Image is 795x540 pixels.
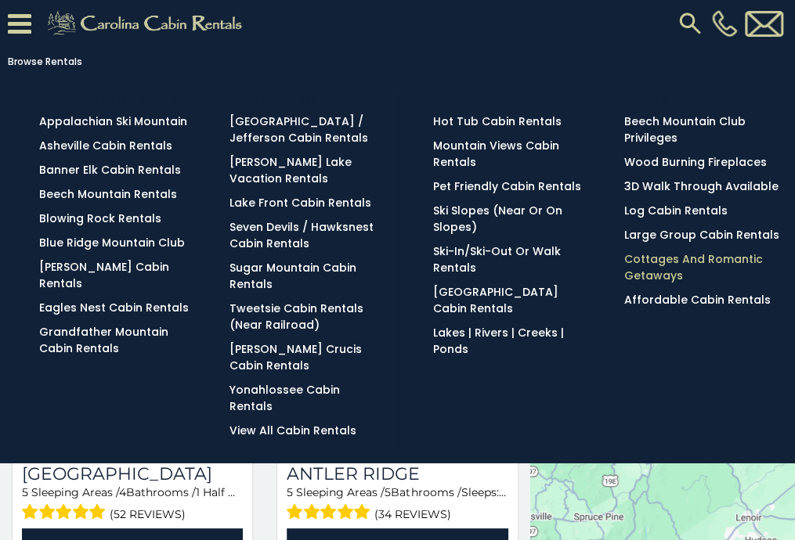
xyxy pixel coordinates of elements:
[287,463,508,484] a: Antler Ridge
[229,219,374,251] a: Seven Devils / Hawksnest Cabin Rentals
[433,284,558,316] a: [GEOGRAPHIC_DATA] Cabin Rentals
[708,10,741,37] a: [PHONE_NUMBER]
[623,178,778,194] a: 3D Walk Through Available
[22,484,243,524] div: Sleeping Areas / Bathrooms / Sleeps:
[39,324,168,356] a: Grandfather Mountain Cabin Rentals
[229,423,356,438] a: View All Cabin Rentals
[433,113,562,129] a: Hot Tub Cabin Rentals
[623,251,762,283] a: Cottages and Romantic Getaways
[623,154,766,170] a: Wood Burning Fireplaces
[119,485,126,499] span: 4
[39,211,161,226] a: Blowing Rock Rentals
[22,485,28,499] span: 5
[229,113,368,146] a: [GEOGRAPHIC_DATA] / Jefferson Cabin Rentals
[39,186,177,202] a: Beech Mountain Rentals
[433,325,564,357] a: Lakes | Rivers | Creeks | Ponds
[27,90,385,110] h3: [GEOGRAPHIC_DATA] BY LOCATION
[229,341,362,373] a: [PERSON_NAME] Crucis Cabin Rentals
[287,484,508,524] div: Sleeping Areas / Bathrooms / Sleeps:
[39,259,169,291] a: [PERSON_NAME] Cabin Rentals
[623,227,779,243] a: Large Group Cabin Rentals
[433,138,559,170] a: Mountain Views Cabin Rentals
[385,485,391,499] span: 5
[229,154,352,186] a: [PERSON_NAME] Lake Vacation Rentals
[196,485,267,499] span: 1 Half Baths /
[22,463,243,484] h3: Diamond Creek Lodge
[110,504,186,524] span: (52 reviews)
[39,300,189,315] a: Eagles Nest Cabin Rentals
[433,178,581,194] a: Pet Friendly Cabin Rentals
[39,113,187,129] a: Appalachian Ski Mountain
[229,382,340,414] a: Yonahlossee Cabin Rentals
[433,243,561,275] a: Ski-in/Ski-Out or Walk Rentals
[623,292,770,308] a: Affordable Cabin Rentals
[676,9,704,38] img: search-regular.svg
[623,203,727,218] a: Log Cabin Rentals
[39,138,172,153] a: Asheville Cabin Rentals
[229,301,363,333] a: Tweetsie Cabin Rentals (Near Railroad)
[433,203,562,235] a: Ski Slopes (Near or On Slopes)
[39,8,255,39] img: Khaki-logo.png
[623,113,745,146] a: Beech Mountain Club Privileges
[22,463,243,484] a: [GEOGRAPHIC_DATA]
[39,235,185,250] a: Blue Ridge Mountain Club
[229,195,371,211] a: Lake Front Cabin Rentals
[421,90,780,110] h3: BROWSE BY AMENITIES
[229,260,356,292] a: Sugar Mountain Cabin Rentals
[287,485,293,499] span: 5
[374,504,451,524] span: (34 reviews)
[39,162,181,178] a: Banner Elk Cabin Rentals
